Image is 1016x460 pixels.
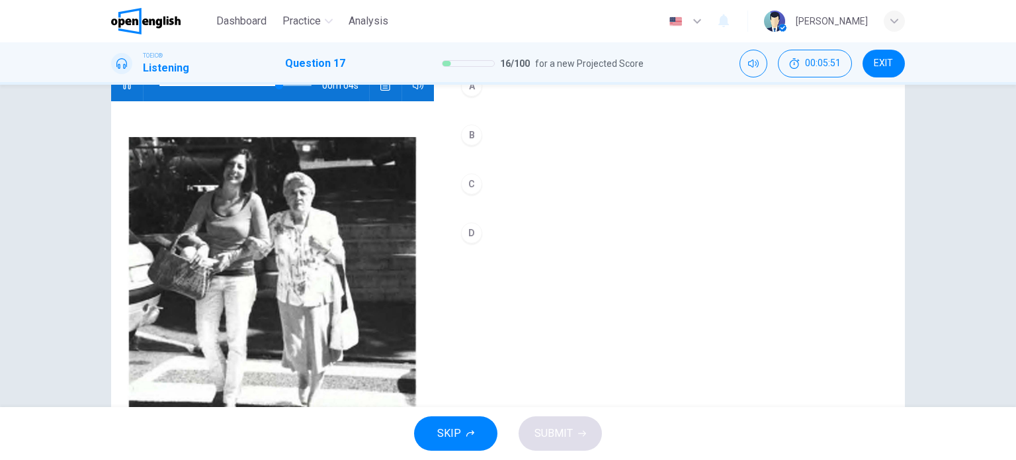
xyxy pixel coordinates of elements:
button: B [455,118,884,152]
button: A [455,69,884,103]
button: SKIP [414,416,497,451]
div: D [461,222,482,244]
span: 00:05:51 [805,58,841,69]
span: Practice [282,13,321,29]
span: 16 / 100 [500,56,530,71]
button: Practice [277,9,338,33]
button: C [455,167,884,201]
div: C [461,173,482,195]
a: OpenEnglish logo [111,8,211,34]
img: Photographs [111,101,434,424]
span: Analysis [349,13,388,29]
div: [PERSON_NAME] [796,13,868,29]
div: B [461,124,482,146]
img: OpenEnglish logo [111,8,181,34]
button: D [455,216,884,250]
button: Click to see the audio transcription [375,69,396,101]
div: A [461,75,482,97]
span: SKIP [437,424,461,443]
img: Profile picture [764,11,785,32]
span: Dashboard [216,13,267,29]
span: for a new Projected Score [535,56,644,71]
span: 00m 04s [322,69,369,101]
h1: Listening [143,60,189,76]
button: 00:05:51 [778,50,852,77]
span: TOEIC® [143,51,163,60]
button: Analysis [343,9,394,33]
div: Mute [740,50,767,77]
span: EXIT [874,58,893,69]
img: en [667,17,684,26]
h1: Question 17 [285,56,345,71]
button: EXIT [863,50,905,77]
button: Dashboard [211,9,272,33]
div: Hide [778,50,852,77]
